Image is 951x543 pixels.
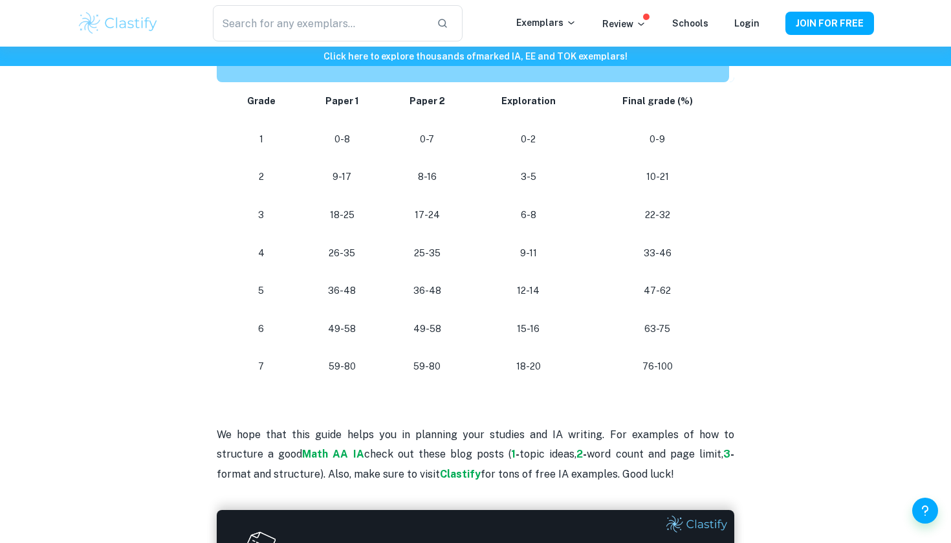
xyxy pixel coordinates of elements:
p: 18-25 [311,206,373,224]
p: Exemplars [516,16,576,30]
p: 9-11 [481,245,575,262]
p: 0-2 [481,131,575,148]
p: 26-35 [311,245,373,262]
p: 6-8 [481,206,575,224]
p: Review [602,17,646,31]
p: 0-7 [394,131,460,148]
p: 3 [232,206,290,224]
p: 5 [232,282,290,300]
strong: - [583,448,587,460]
p: 18-20 [481,358,575,375]
strong: Paper 1 [325,96,359,106]
p: 33-46 [596,245,719,262]
p: 12-14 [481,282,575,300]
p: 7 [232,358,290,375]
p: 47-62 [596,282,719,300]
p: 49-58 [311,320,373,338]
a: 1 [511,448,516,460]
p: 59-80 [394,358,460,375]
p: 49-58 [394,320,460,338]
p: 6 [232,320,290,338]
p: 10-21 [596,168,719,186]
a: Login [734,18,760,28]
p: 8-16 [394,168,460,186]
p: 1 [232,131,290,148]
p: 76-100 [596,358,719,375]
strong: Exploration [501,96,556,106]
p: 22-32 [596,206,719,224]
p: 2 [232,168,290,186]
p: We hope that this guide helps you in planning your studies and IA writing. For examples of how to... [217,425,734,484]
p: 36-48 [394,282,460,300]
img: Clastify logo [77,10,159,36]
button: Help and Feedback [912,498,938,524]
p: 15-16 [481,320,575,338]
p: 4 [232,245,290,262]
a: Math AA IA [302,448,364,460]
p: 63-75 [596,320,719,338]
button: JOIN FOR FREE [785,12,874,35]
a: 2 [576,448,583,460]
a: Clastify [440,468,481,480]
p: 25-35 [394,245,460,262]
p: 0-8 [311,131,373,148]
strong: Paper 2 [410,96,445,106]
strong: - [730,448,734,460]
p: 59-80 [311,358,373,375]
p: 0-9 [596,131,719,148]
input: Search for any exemplars... [213,5,426,41]
a: Schools [672,18,708,28]
p: 17-24 [394,206,460,224]
strong: Final grade (%) [622,96,693,106]
p: 3-5 [481,168,575,186]
p: 36-48 [311,282,373,300]
strong: - [516,448,519,460]
strong: Grade [247,96,276,106]
p: 9-17 [311,168,373,186]
h6: Click here to explore thousands of marked IA, EE and TOK exemplars ! [3,49,948,63]
a: 3 [723,448,730,460]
